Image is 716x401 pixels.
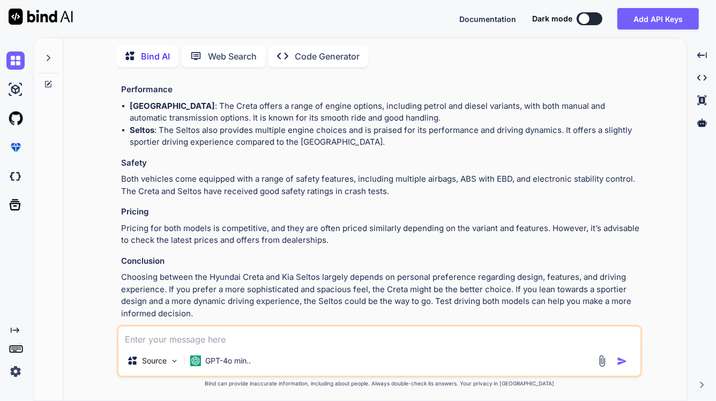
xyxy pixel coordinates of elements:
[208,50,257,63] p: Web Search
[121,222,640,247] p: Pricing for both models is competitive, and they are often priced similarly depending on the vari...
[130,125,154,135] strong: Seltos
[141,50,170,63] p: Bind AI
[532,13,572,24] span: Dark mode
[130,124,640,148] li: : The Seltos also provides multiple engine choices and is praised for its performance and driving...
[121,271,640,320] p: Choosing between the Hyundai Creta and Kia Seltos largely depends on personal preference regardin...
[130,100,640,124] li: : The Creta offers a range of engine options, including petrol and diesel variants, with both man...
[170,357,179,366] img: Pick Models
[190,355,201,366] img: GPT-4o mini
[6,362,25,381] img: settings
[9,9,73,25] img: Bind AI
[121,84,640,96] h3: Performance
[117,380,642,388] p: Bind can provide inaccurate information, including about people. Always double-check its answers....
[130,101,215,111] strong: [GEOGRAPHIC_DATA]
[617,8,699,29] button: Add API Keys
[6,51,25,70] img: chat
[121,206,640,218] h3: Pricing
[6,138,25,157] img: premium
[596,355,608,367] img: attachment
[6,109,25,128] img: githubLight
[459,14,516,24] span: Documentation
[121,255,640,268] h3: Conclusion
[617,356,628,367] img: icon
[121,157,640,169] h3: Safety
[142,355,167,366] p: Source
[121,173,640,197] p: Both vehicles come equipped with a range of safety features, including multiple airbags, ABS with...
[295,50,360,63] p: Code Generator
[205,355,251,366] p: GPT-4o min..
[459,13,516,25] button: Documentation
[6,80,25,99] img: ai-studio
[6,167,25,185] img: darkCloudIdeIcon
